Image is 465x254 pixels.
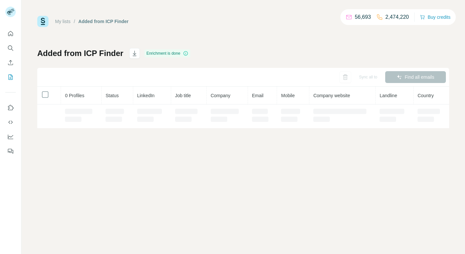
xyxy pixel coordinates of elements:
[37,48,123,59] h1: Added from ICP Finder
[313,93,350,98] span: Company website
[420,13,450,22] button: Buy credits
[74,18,75,25] li: /
[144,49,190,57] div: Enrichment is done
[281,93,294,98] span: Mobile
[5,131,16,143] button: Dashboard
[37,16,48,27] img: Surfe Logo
[355,13,371,21] p: 56,693
[380,93,397,98] span: Landline
[211,93,231,98] span: Company
[65,93,84,98] span: 0 Profiles
[106,93,119,98] span: Status
[386,13,409,21] p: 2,474,220
[137,93,155,98] span: LinkedIn
[5,28,16,40] button: Quick start
[5,42,16,54] button: Search
[5,71,16,83] button: My lists
[252,93,263,98] span: Email
[175,93,191,98] span: Job title
[55,19,71,24] a: My lists
[5,145,16,157] button: Feedback
[78,18,129,25] div: Added from ICP Finder
[5,102,16,114] button: Use Surfe on LinkedIn
[418,93,434,98] span: Country
[5,57,16,69] button: Enrich CSV
[5,116,16,128] button: Use Surfe API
